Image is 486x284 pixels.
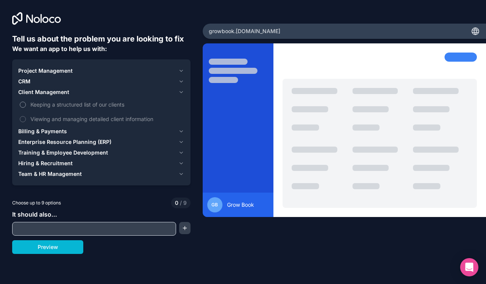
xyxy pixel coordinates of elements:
span: growbook .[DOMAIN_NAME] [209,27,280,35]
button: Project Management [18,65,184,76]
button: Enterprise Resource Planning (ERP) [18,137,184,147]
span: CRM [18,78,30,85]
span: Client Management [18,88,69,96]
span: Project Management [18,67,73,75]
span: Team & HR Management [18,170,82,178]
span: Billing & Payments [18,128,67,135]
button: Billing & Payments [18,126,184,137]
span: 9 [178,199,187,207]
span: It should also... [12,211,57,218]
button: Hiring & Recruitment [18,158,184,169]
span: Viewing and managing detailed client information [30,115,183,123]
span: / [180,199,182,206]
div: Open Intercom Messenger [460,258,478,276]
button: Team & HR Management [18,169,184,179]
span: GB [211,202,218,208]
div: Client Management [18,97,184,126]
span: Keeping a structured list of our clients [30,101,183,108]
button: CRM [18,76,184,87]
span: Choose up to 9 options [12,199,61,206]
button: Viewing and managing detailed client information [20,116,26,122]
span: Enterprise Resource Planning (ERP) [18,138,111,146]
button: Preview [12,240,83,254]
span: We want an app to help us with: [12,45,107,53]
h6: Tell us about the problem you are looking to fix [12,34,191,44]
button: Client Management [18,87,184,97]
button: Keeping a structured list of our clients [20,102,26,108]
span: Hiring & Recruitment [18,160,73,167]
span: Grow Book [227,201,254,209]
button: Training & Employee Development [18,147,184,158]
span: 0 [175,199,178,207]
span: Training & Employee Development [18,149,108,156]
